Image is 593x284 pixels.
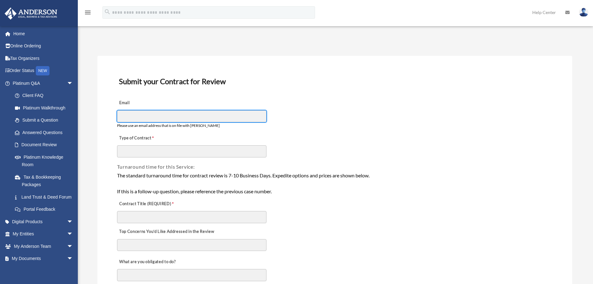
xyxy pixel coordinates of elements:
a: Platinum Knowledge Room [9,151,82,171]
a: Platinum Q&Aarrow_drop_down [4,77,82,89]
span: Please use an email address that is on file with [PERSON_NAME] [117,123,220,128]
a: Home [4,27,82,40]
a: Tax Organizers [4,52,82,65]
a: Platinum Walkthrough [9,102,82,114]
span: Turnaround time for this Service: [117,164,195,170]
i: menu [84,9,92,16]
img: User Pic [579,8,588,17]
div: The standard turnaround time for contract review is 7-10 Business Days. Expedite options and pric... [117,171,553,195]
span: arrow_drop_down [67,240,79,253]
a: My Documentsarrow_drop_down [4,253,82,265]
span: arrow_drop_down [67,77,79,90]
a: Submit a Question [9,114,82,127]
span: arrow_drop_down [67,228,79,241]
h3: Submit your Contract for Review [116,75,553,88]
a: My Entitiesarrow_drop_down [4,228,82,240]
a: Land Trust & Deed Forum [9,191,82,203]
a: Answered Questions [9,126,82,139]
a: Digital Productsarrow_drop_down [4,215,82,228]
a: Document Review [9,139,79,151]
label: Top Concerns You’d Like Addressed in the Review [117,227,216,236]
a: My Anderson Teamarrow_drop_down [4,240,82,253]
label: Email [117,99,179,108]
label: Contract Title (REQUIRED) [117,200,179,208]
a: Portal Feedback [9,203,82,216]
a: Order StatusNEW [4,65,82,77]
img: Anderson Advisors Platinum Portal [3,7,59,20]
a: Client FAQ [9,89,82,102]
a: Tax & Bookkeeping Packages [9,171,82,191]
a: Online Ordering [4,40,82,52]
label: Type of Contract [117,134,179,142]
a: menu [84,11,92,16]
i: search [104,8,111,15]
span: arrow_drop_down [67,215,79,228]
span: arrow_drop_down [67,253,79,265]
div: NEW [36,66,49,75]
label: What are you obligated to do? [117,258,179,266]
